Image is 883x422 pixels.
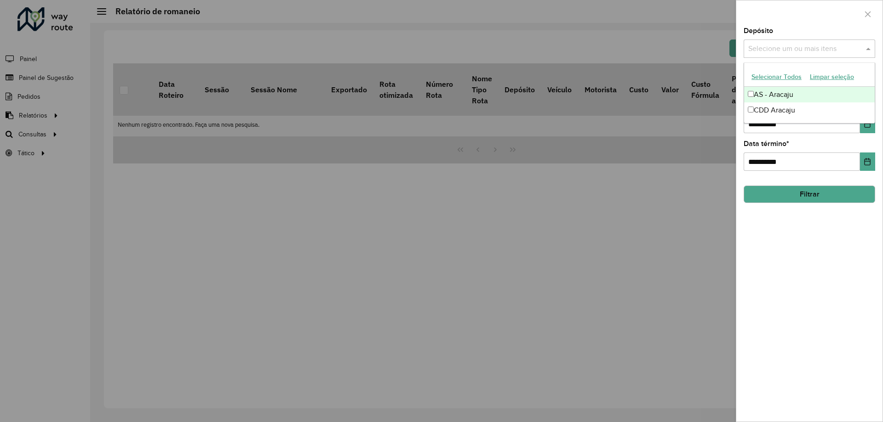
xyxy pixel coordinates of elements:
button: Choose Date [860,152,875,171]
ng-dropdown-panel: Options list [744,62,875,124]
button: Selecionar Todos [747,70,806,84]
button: Filtrar [744,186,875,203]
div: CDD Aracaju [744,102,875,118]
label: Data término [744,138,789,149]
label: Depósito [744,25,773,36]
button: Choose Date [860,115,875,133]
button: Limpar seleção [806,70,858,84]
div: AS - Aracaju [744,87,875,102]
